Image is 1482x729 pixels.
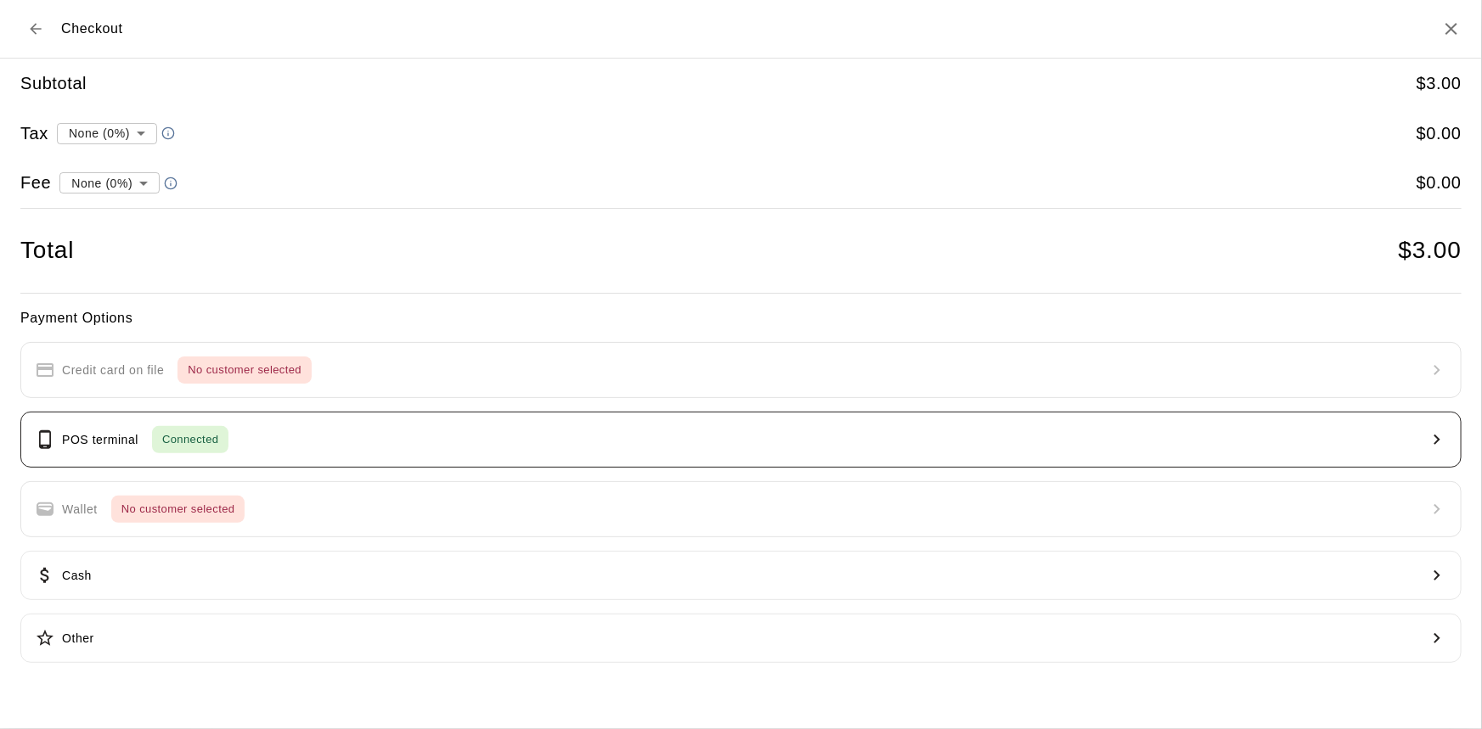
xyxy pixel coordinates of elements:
[20,307,1462,329] h6: Payment Options
[62,567,92,585] p: Cash
[20,14,51,44] button: Back to cart
[1399,236,1462,266] h4: $ 3.00
[57,117,157,149] div: None (0%)
[20,412,1462,468] button: POS terminalConnected
[20,171,51,194] h5: Fee
[1417,171,1462,194] h5: $ 0.00
[20,551,1462,600] button: Cash
[20,14,123,44] div: Checkout
[20,236,74,266] h4: Total
[59,167,160,199] div: None (0%)
[1417,122,1462,145] h5: $ 0.00
[62,630,94,648] p: Other
[1417,72,1462,95] h5: $ 3.00
[20,72,87,95] h5: Subtotal
[20,614,1462,663] button: Other
[20,122,48,145] h5: Tax
[152,430,228,450] span: Connected
[62,431,138,449] p: POS terminal
[1441,19,1462,39] button: Close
